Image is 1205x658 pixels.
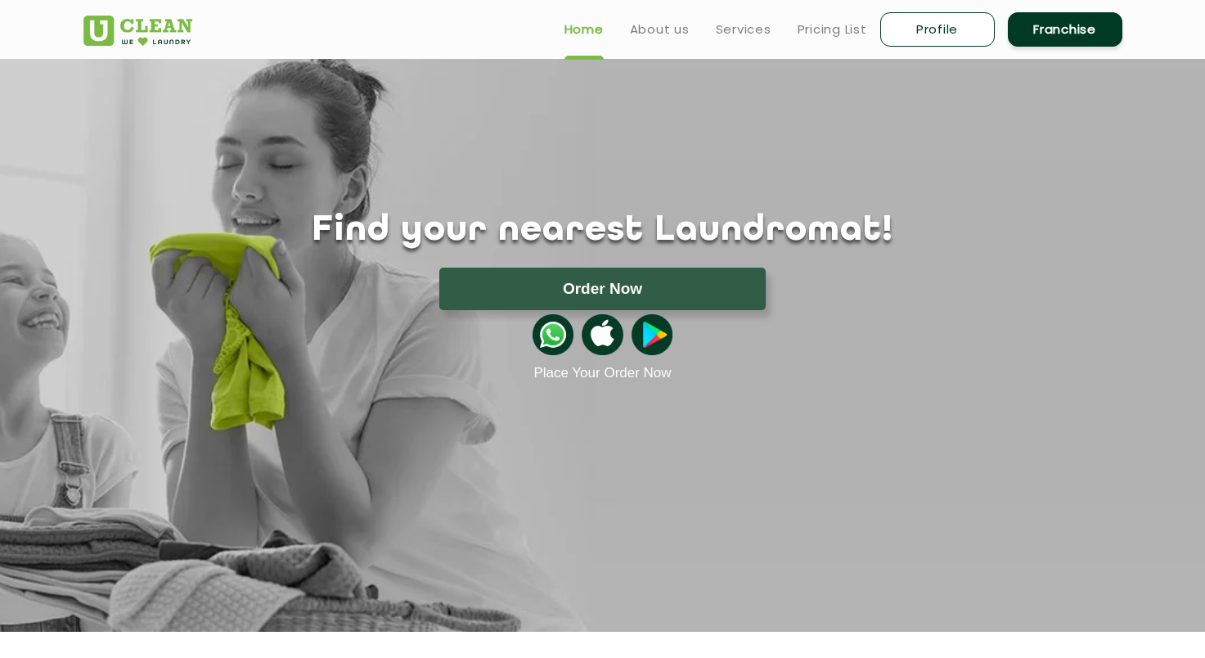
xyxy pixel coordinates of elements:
[533,314,573,355] img: whatsappicon.png
[798,20,867,39] a: Pricing List
[71,210,1135,251] h1: Find your nearest Laundromat!
[880,12,995,47] a: Profile
[632,314,672,355] img: playstoreicon.png
[582,314,623,355] img: apple-icon.png
[716,20,771,39] a: Services
[439,268,766,310] button: Order Now
[83,16,192,46] img: UClean Laundry and Dry Cleaning
[533,365,671,381] a: Place Your Order Now
[564,20,604,39] a: Home
[630,20,690,39] a: About us
[1008,12,1122,47] a: Franchise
